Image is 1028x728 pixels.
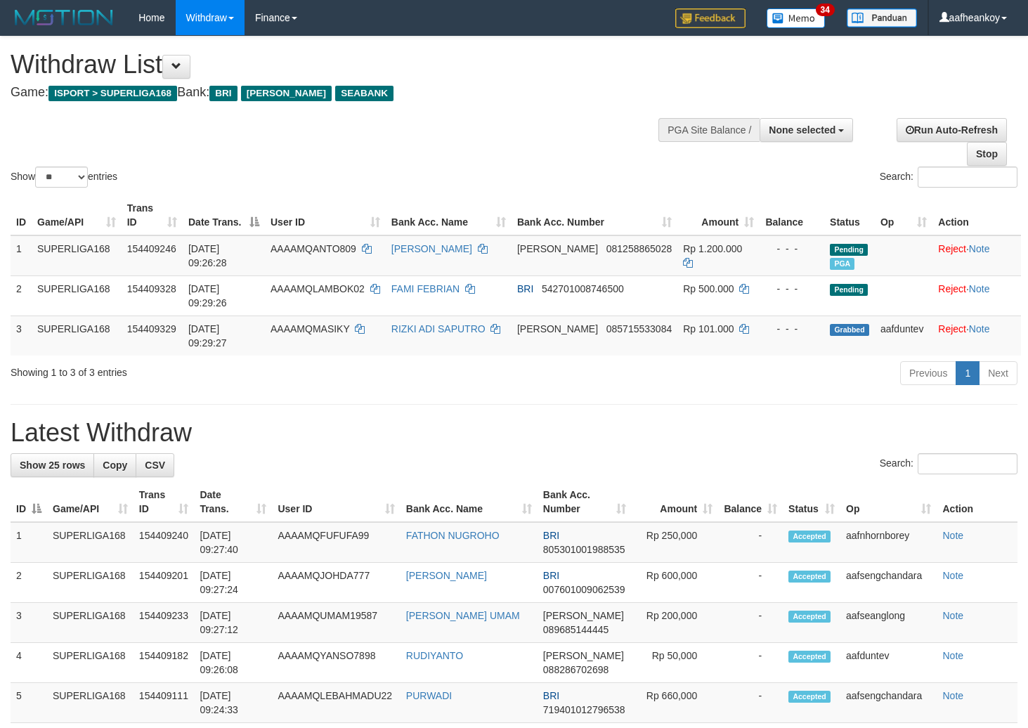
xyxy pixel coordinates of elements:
[134,482,195,522] th: Trans ID: activate to sort column ascending
[32,316,122,356] td: SUPERLIGA168
[11,360,418,379] div: Showing 1 to 3 of 3 entries
[718,603,783,643] td: -
[272,683,400,723] td: AAAAMQLEBAHMADU22
[543,690,559,701] span: BRI
[11,522,47,563] td: 1
[769,124,835,136] span: None selected
[194,643,272,683] td: [DATE] 09:26:08
[880,167,1017,188] label: Search:
[47,482,134,522] th: Game/API: activate to sort column ascending
[47,522,134,563] td: SUPERLIGA168
[48,86,177,101] span: ISPORT > SUPERLIGA168
[271,283,365,294] span: AAAAMQLAMBOK02
[875,195,932,235] th: Op: activate to sort column ascending
[840,522,937,563] td: aafnhornborey
[11,275,32,316] td: 2
[942,610,963,621] a: Note
[47,603,134,643] td: SUPERLIGA168
[632,522,718,563] td: Rp 250,000
[675,8,746,28] img: Feedback.jpg
[188,283,227,308] span: [DATE] 09:29:26
[134,603,195,643] td: 154409233
[542,283,624,294] span: Copy 542701008746500 to clipboard
[543,664,609,675] span: Copy 088286702698 to clipboard
[783,482,840,522] th: Status: activate to sort column ascending
[880,453,1017,474] label: Search:
[718,643,783,683] td: -
[127,323,176,334] span: 154409329
[897,118,1007,142] a: Run Auto-Refresh
[543,610,624,621] span: [PERSON_NAME]
[830,324,869,336] span: Grabbed
[632,482,718,522] th: Amount: activate to sort column ascending
[788,531,831,542] span: Accepted
[271,323,350,334] span: AAAAMQMASIKY
[406,650,463,661] a: RUDIYANTO
[11,235,32,276] td: 1
[816,4,835,16] span: 34
[265,195,386,235] th: User ID: activate to sort column ascending
[765,322,819,336] div: - - -
[272,482,400,522] th: User ID: activate to sort column ascending
[788,691,831,703] span: Accepted
[194,522,272,563] td: [DATE] 09:27:40
[134,522,195,563] td: 154409240
[272,522,400,563] td: AAAAMQFUFUFA99
[47,683,134,723] td: SUPERLIGA168
[11,419,1017,447] h1: Latest Withdraw
[824,195,875,235] th: Status
[840,683,937,723] td: aafsengchandara
[11,482,47,522] th: ID: activate to sort column descending
[241,86,332,101] span: [PERSON_NAME]
[938,283,966,294] a: Reject
[11,167,117,188] label: Show entries
[272,643,400,683] td: AAAAMQYANSO7898
[122,195,183,235] th: Trans ID: activate to sort column ascending
[918,453,1017,474] input: Search:
[127,283,176,294] span: 154409328
[11,316,32,356] td: 3
[840,563,937,603] td: aafsengchandara
[127,243,176,254] span: 154409246
[391,323,486,334] a: RIZKI ADI SAPUTRO
[967,142,1007,166] a: Stop
[969,283,990,294] a: Note
[840,643,937,683] td: aafduntev
[938,323,966,334] a: Reject
[136,453,174,477] a: CSV
[942,690,963,701] a: Note
[900,361,956,385] a: Previous
[145,460,165,471] span: CSV
[830,258,854,270] span: Marked by aafounsreynich
[683,283,734,294] span: Rp 500.000
[788,651,831,663] span: Accepted
[683,243,742,254] span: Rp 1.200.000
[20,460,85,471] span: Show 25 rows
[918,167,1017,188] input: Search:
[632,563,718,603] td: Rp 600,000
[875,316,932,356] td: aafduntev
[718,563,783,603] td: -
[543,624,609,635] span: Copy 089685144445 to clipboard
[11,51,671,79] h1: Withdraw List
[32,275,122,316] td: SUPERLIGA168
[11,86,671,100] h4: Game: Bank:
[209,86,237,101] span: BRI
[543,544,625,555] span: Copy 805301001988535 to clipboard
[188,323,227,349] span: [DATE] 09:29:27
[406,610,520,621] a: [PERSON_NAME] UMAM
[543,570,559,581] span: BRI
[760,195,824,235] th: Balance
[969,323,990,334] a: Note
[517,243,598,254] span: [PERSON_NAME]
[11,453,94,477] a: Show 25 rows
[406,690,452,701] a: PURWADI
[788,571,831,583] span: Accepted
[937,482,1017,522] th: Action
[194,683,272,723] td: [DATE] 09:24:33
[543,704,625,715] span: Copy 719401012796538 to clipboard
[683,323,734,334] span: Rp 101.000
[272,563,400,603] td: AAAAMQJOHDA777
[188,243,227,268] span: [DATE] 09:26:28
[658,118,760,142] div: PGA Site Balance /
